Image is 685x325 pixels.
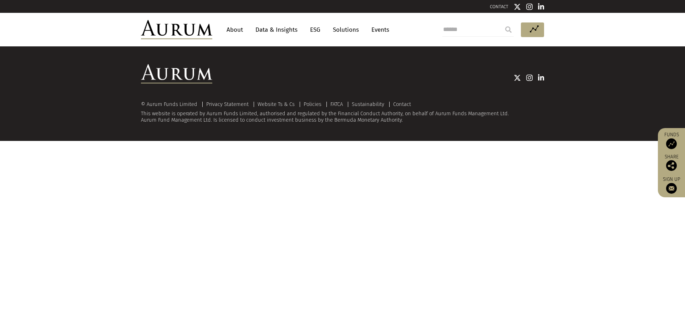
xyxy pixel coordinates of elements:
[501,22,516,37] input: Submit
[306,23,324,36] a: ESG
[206,101,249,107] a: Privacy Statement
[393,101,411,107] a: Contact
[661,132,681,149] a: Funds
[538,3,544,10] img: Linkedin icon
[258,101,295,107] a: Website Ts & Cs
[666,138,677,149] img: Access Funds
[330,101,343,107] a: FATCA
[304,101,321,107] a: Policies
[141,102,201,107] div: © Aurum Funds Limited
[223,23,247,36] a: About
[141,64,212,83] img: Aurum Logo
[141,20,212,39] img: Aurum
[252,23,301,36] a: Data & Insights
[141,101,544,123] div: This website is operated by Aurum Funds Limited, authorised and regulated by the Financial Conduc...
[368,23,389,36] a: Events
[526,74,533,81] img: Instagram icon
[514,3,521,10] img: Twitter icon
[352,101,384,107] a: Sustainability
[514,74,521,81] img: Twitter icon
[490,4,508,9] a: CONTACT
[538,74,544,81] img: Linkedin icon
[329,23,362,36] a: Solutions
[526,3,533,10] img: Instagram icon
